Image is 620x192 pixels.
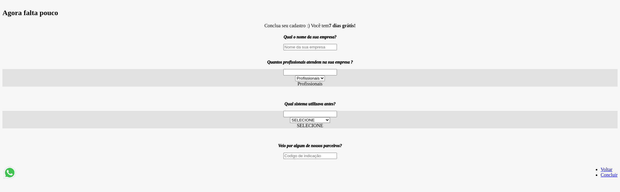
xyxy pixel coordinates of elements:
input: Codigo de indicação [283,153,337,159]
p: Quantos profissionais atendem na sua empresa ? [2,60,618,65]
label: Profissionais [298,81,323,86]
ul: Pagination [589,167,618,178]
p: Veio por algum de nossos parceiros? [2,144,618,148]
p: Qual sistema utilizava antes? [2,102,618,107]
b: 7 dias grátis! [329,23,356,28]
h1: Agora falta pouco [2,9,618,17]
p: Conclua seu cadastro :) Você tem [2,23,618,28]
label: SELECIONE [297,123,323,128]
input: Nome da sua empresa [283,44,337,50]
a: Voltar [601,167,612,172]
img: whatsapp.png [2,165,17,180]
a: Concluir [601,172,618,177]
p: Qual o nome da sua empresa? [2,35,618,40]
